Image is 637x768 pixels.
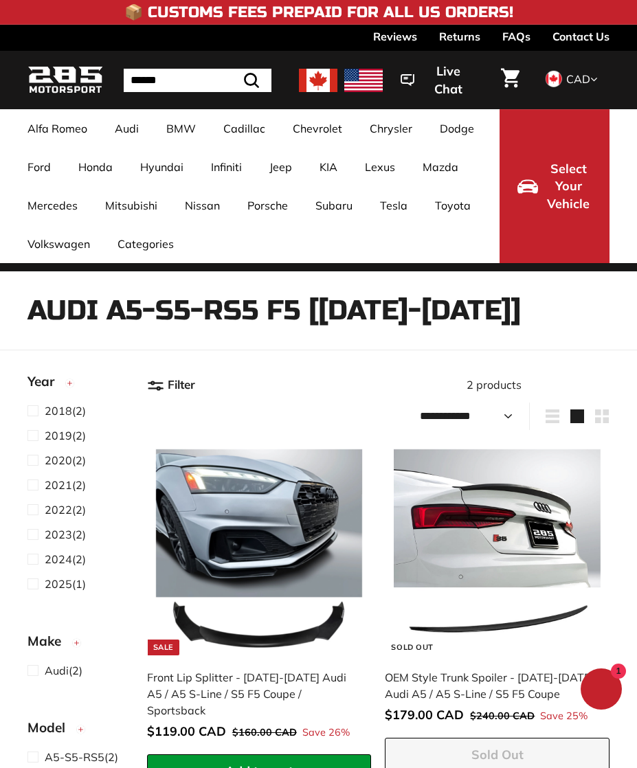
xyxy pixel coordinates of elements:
[45,477,86,493] span: (2)
[366,186,421,225] a: Tesla
[234,186,302,225] a: Porsche
[385,707,464,723] span: $179.00 CAD
[65,148,126,186] a: Honda
[147,368,195,403] button: Filter
[91,186,171,225] a: Mitsubishi
[545,160,592,213] span: Select Your Vehicle
[421,63,475,98] span: Live Chat
[45,526,86,543] span: (2)
[383,54,493,106] button: Live Chat
[27,718,76,738] span: Model
[302,725,350,741] span: Save 26%
[45,662,82,679] span: (2)
[45,427,86,444] span: (2)
[385,440,610,738] a: Sold Out OEM Style Trunk Spoiler - [DATE]-[DATE] Audi A5 / A5 S-Line / S5 F5 Coupe Save 25%
[153,109,210,148] a: BMW
[45,453,72,467] span: 2020
[45,749,118,765] span: (2)
[500,109,610,263] button: Select Your Vehicle
[351,148,409,186] a: Lexus
[306,148,351,186] a: KIA
[409,148,472,186] a: Mazda
[45,404,72,418] span: 2018
[147,669,358,719] div: Front Lip Splitter - [DATE]-[DATE] Audi A5 / A5 S-Line / S5 F5 Coupe / Sportsback
[210,109,279,148] a: Cadillac
[14,148,65,186] a: Ford
[279,109,356,148] a: Chevrolet
[104,225,188,263] a: Categories
[540,709,588,724] span: Save 25%
[552,25,610,48] a: Contact Us
[45,577,72,591] span: 2025
[147,723,226,739] span: $119.00 CAD
[27,372,65,392] span: Year
[421,186,484,225] a: Toyota
[45,452,86,468] span: (2)
[148,640,179,655] div: Sale
[27,64,103,96] img: Logo_285_Motorsport_areodynamics_components
[126,148,197,186] a: Hyundai
[493,57,528,103] a: Cart
[439,25,480,48] a: Returns
[124,69,271,92] input: Search
[45,403,86,419] span: (2)
[45,750,104,764] span: A5-S5-RS5
[45,501,86,518] span: (2)
[27,714,125,748] button: Model
[27,627,125,662] button: Make
[256,148,306,186] a: Jeep
[14,186,91,225] a: Mercedes
[27,295,610,326] h1: Audi A5-S5-RS5 F5 [[DATE]-[DATE]]
[27,368,125,402] button: Year
[566,72,590,86] span: CAD
[101,109,153,148] a: Audi
[27,631,71,651] span: Make
[124,4,513,21] h4: 📦 Customs Fees Prepaid for All US Orders!
[373,25,417,48] a: Reviews
[45,551,86,567] span: (2)
[385,669,596,702] div: OEM Style Trunk Spoiler - [DATE]-[DATE] Audi A5 / A5 S-Line / S5 F5 Coupe
[378,376,610,393] div: 2 products
[14,225,104,263] a: Volkswagen
[171,186,234,225] a: Nissan
[470,710,535,722] span: $240.00 CAD
[45,429,72,442] span: 2019
[385,640,438,655] div: Sold Out
[232,726,297,738] span: $160.00 CAD
[45,664,69,677] span: Audi
[577,668,626,713] inbox-online-store-chat: Shopify online store chat
[502,25,530,48] a: FAQs
[45,552,72,566] span: 2024
[45,528,72,541] span: 2023
[426,109,488,148] a: Dodge
[45,503,72,517] span: 2022
[197,148,256,186] a: Infiniti
[356,109,426,148] a: Chrysler
[302,186,366,225] a: Subaru
[14,109,101,148] a: Alfa Romeo
[147,440,372,755] a: Sale Front Lip Splitter - [DATE]-[DATE] Audi A5 / A5 S-Line / S5 F5 Coupe / Sportsback Save 26%
[471,747,524,763] span: Sold Out
[45,576,86,592] span: (1)
[45,478,72,492] span: 2021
